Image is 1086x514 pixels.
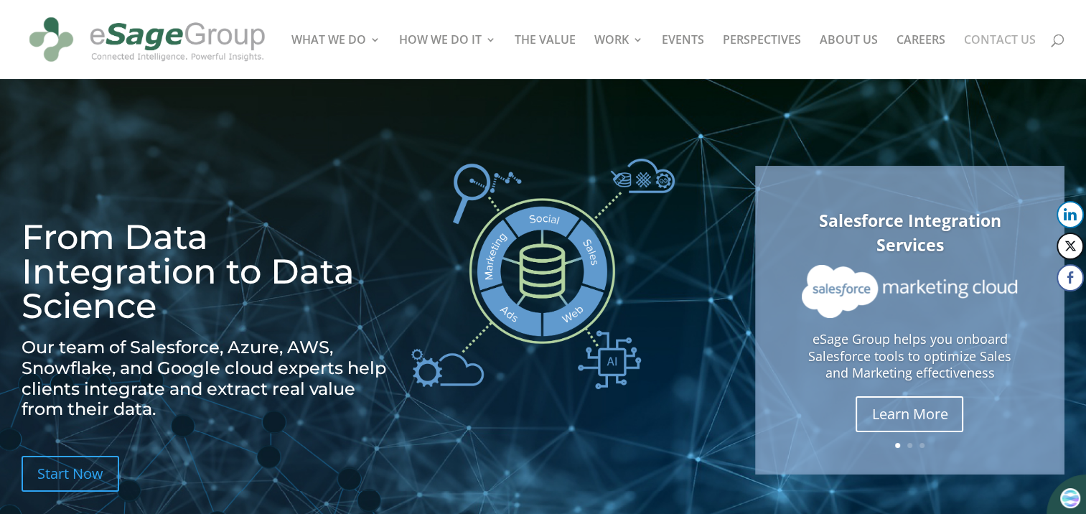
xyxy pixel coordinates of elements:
a: CAREERS [897,34,945,79]
a: CONTACT US [964,34,1036,79]
a: THE VALUE [515,34,576,79]
a: WORK [594,34,643,79]
a: Learn More [856,396,963,432]
button: LinkedIn Share [1057,201,1084,228]
a: 1 [895,443,900,448]
a: 2 [907,443,912,448]
h2: Our team of Salesforce, Azure, AWS, Snowflake, and Google cloud experts help clients integrate an... [22,337,393,427]
a: ABOUT US [820,34,878,79]
h1: From Data Integration to Data Science [22,220,393,330]
a: EVENTS [662,34,704,79]
a: PERSPECTIVES [723,34,801,79]
a: Salesforce Integration Services [818,209,1001,257]
a: WHAT WE DO [291,34,380,79]
p: eSage Group helps you onboard Salesforce tools to optimize Sales and Marketing effectiveness [795,331,1024,382]
button: Facebook Share [1057,264,1084,291]
button: Twitter Share [1057,233,1084,260]
img: eSage Group [24,6,270,73]
a: HOW WE DO IT [399,34,496,79]
a: 3 [919,443,924,448]
a: Start Now [22,456,119,492]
